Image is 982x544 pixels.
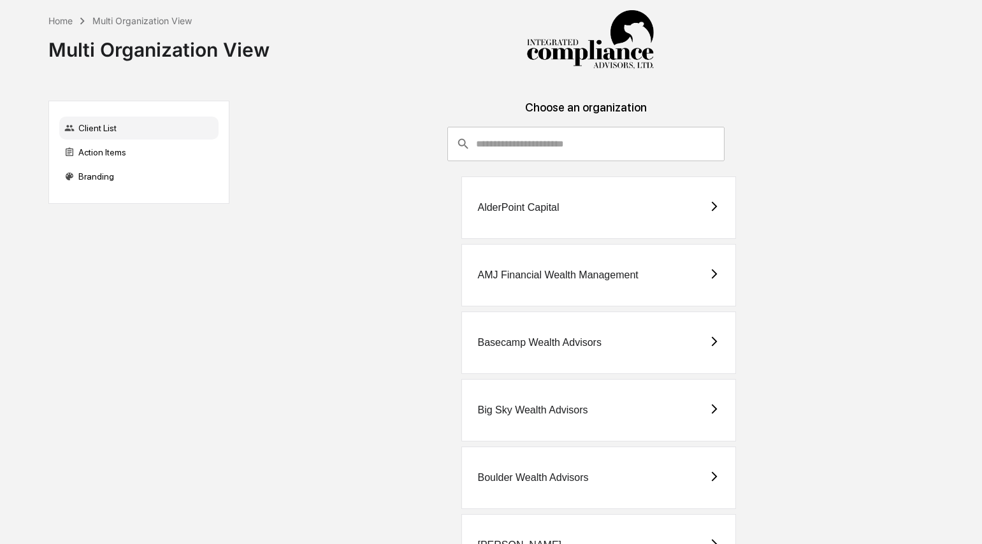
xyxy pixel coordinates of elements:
[477,202,559,213] div: AlderPoint Capital
[92,15,192,26] div: Multi Organization View
[48,15,73,26] div: Home
[477,337,601,348] div: Basecamp Wealth Advisors
[240,101,932,127] div: Choose an organization
[477,472,588,483] div: Boulder Wealth Advisors
[59,117,219,140] div: Client List
[477,404,588,416] div: Big Sky Wealth Advisors
[48,28,270,61] div: Multi Organization View
[477,269,638,281] div: AMJ Financial Wealth Management
[447,127,725,161] div: consultant-dashboard__filter-organizations-search-bar
[59,141,219,164] div: Action Items
[526,10,654,70] img: Integrated Compliance Advisors
[59,165,219,188] div: Branding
